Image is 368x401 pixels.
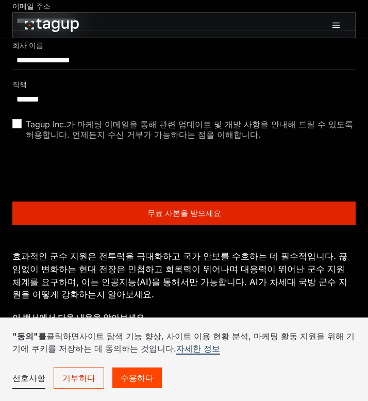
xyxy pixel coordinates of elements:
[112,367,162,388] a: 수용하다
[12,373,45,383] font: 선호사항
[12,153,169,193] iframe: 리캡차
[12,331,355,354] font: 사이트 탐색 기능 향상, 사이트 이용 현황 분석, 마케팅 활동 지원을 위해 기기에 쿠키를 저장하는 데 동의하는 것입니다.
[62,373,95,383] font: 거부하다
[12,41,43,49] font: 회사 이름
[12,80,27,89] font: 직책
[26,119,353,140] font: Tagup Inc.가 마케팅 이메일을 통해 관련 업데이트 및 개발 사항을 안내해 드릴 수 있도록 허용합니다. 언제든지 수신 거부가 가능하다는 점을 이해합니다.
[12,312,147,323] font: 이 백서에서 다음 내용을 알아보세요.
[121,373,154,383] font: 수용하다
[54,367,104,389] a: 거부하다
[176,343,220,355] a: 자세한 정보
[176,343,220,354] font: 자세한 정보
[12,331,46,341] font: "동의"를
[12,367,45,389] a: 선호사항
[12,202,356,226] a: 무료 사본을 받으세요
[12,251,347,299] font: 효과적인 군수 지원은 전투력을 극대화하고 국가 안보를 수호하는 데 필수적입니다. 끊임없이 변화하는 현대 전장은 민첩하고 회복력이 뛰어나며 대응력이 뛰어난 군수 지원 체계를 요...
[147,208,221,218] font: 무료 사본을 받으세요
[46,331,79,341] font: 클릭하면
